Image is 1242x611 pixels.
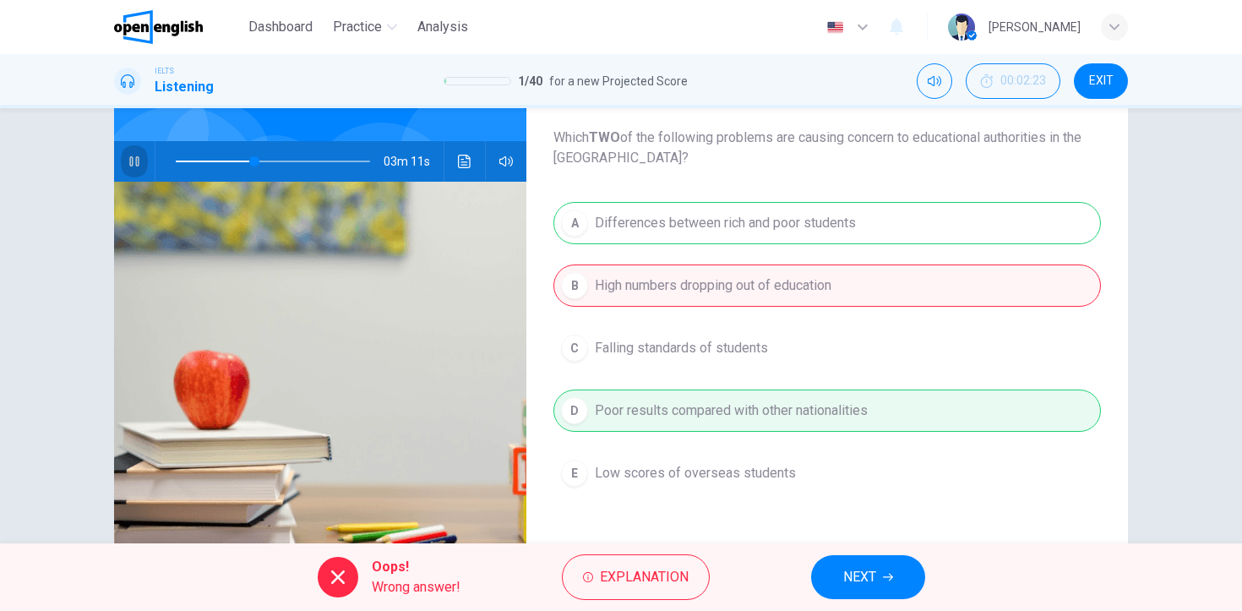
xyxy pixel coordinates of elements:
[248,17,313,37] span: Dashboard
[549,71,688,91] span: for a new Projected Score
[372,577,460,597] span: Wrong answer!
[242,12,319,42] button: Dashboard
[411,12,475,42] button: Analysis
[589,129,620,145] b: TWO
[333,17,382,37] span: Practice
[1089,74,1114,88] span: EXIT
[1074,63,1128,99] button: EXIT
[372,557,460,577] span: Oops!
[843,565,876,589] span: NEXT
[966,63,1060,99] button: 00:02:23
[989,17,1081,37] div: [PERSON_NAME]
[825,21,846,34] img: en
[114,182,526,593] img: Effects of Reducing Class Sizes
[562,554,710,600] button: Explanation
[917,63,952,99] div: Mute
[417,17,468,37] span: Analysis
[1000,74,1046,88] span: 00:02:23
[155,65,174,77] span: IELTS
[811,555,925,599] button: NEXT
[553,87,1101,168] span: Choose letters A-E. Which of the following problems are causing concern to educational authoritie...
[518,71,542,91] span: 1 / 40
[966,63,1060,99] div: Hide
[384,141,444,182] span: 03m 11s
[600,565,689,589] span: Explanation
[948,14,975,41] img: Profile picture
[451,141,478,182] button: Click to see the audio transcription
[155,77,214,97] h1: Listening
[114,10,242,44] a: OpenEnglish logo
[326,12,404,42] button: Practice
[114,10,203,44] img: OpenEnglish logo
